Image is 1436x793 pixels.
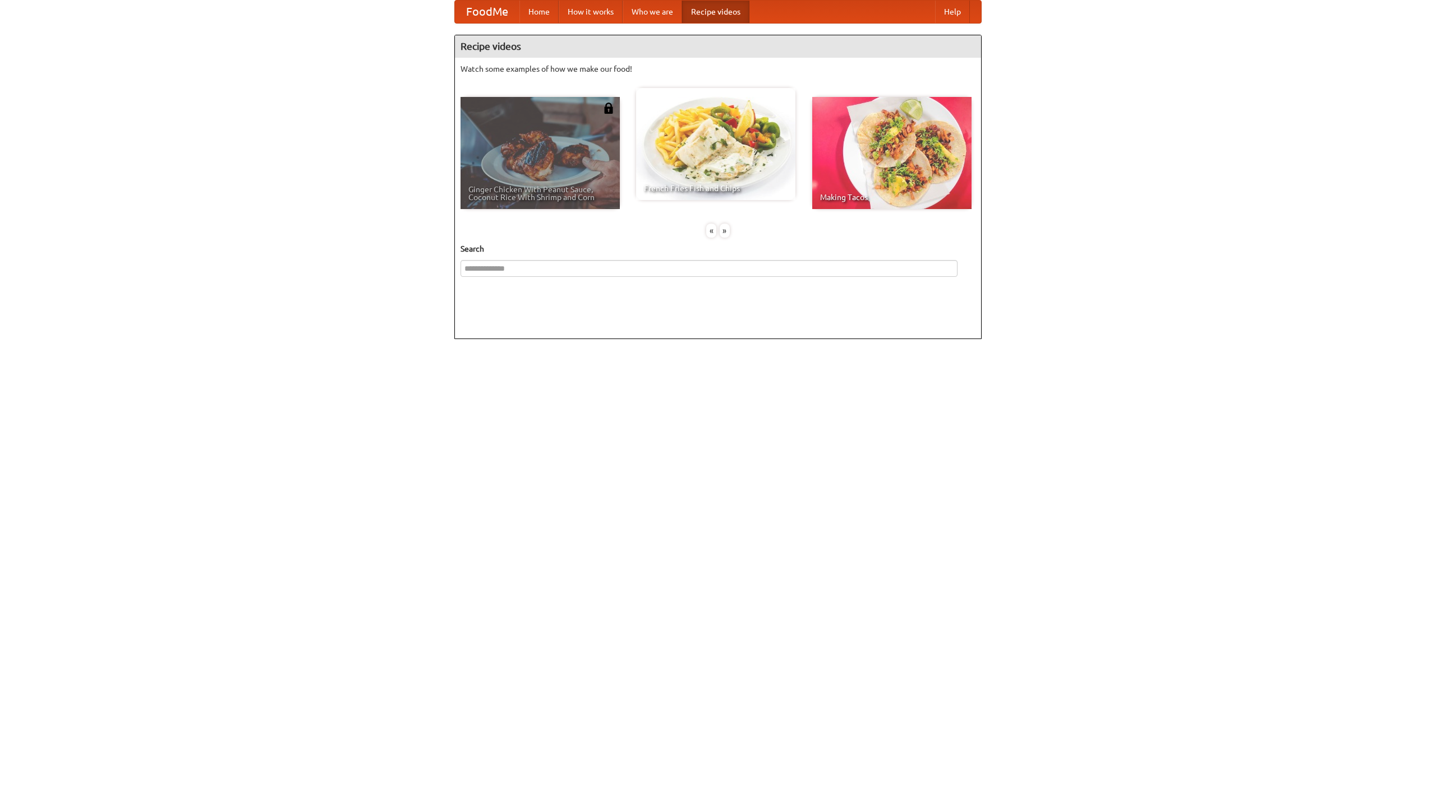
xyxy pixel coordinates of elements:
img: 483408.png [603,103,614,114]
a: Home [519,1,559,23]
span: French Fries Fish and Chips [644,184,788,192]
h5: Search [461,243,975,254]
span: Making Tacos [820,193,964,201]
a: How it works [559,1,623,23]
div: « [706,224,716,238]
a: Who we are [623,1,682,23]
a: Help [935,1,970,23]
h4: Recipe videos [455,35,981,58]
a: French Fries Fish and Chips [636,88,795,200]
div: » [720,224,730,238]
p: Watch some examples of how we make our food! [461,63,975,75]
a: FoodMe [455,1,519,23]
a: Making Tacos [812,97,972,209]
a: Recipe videos [682,1,749,23]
